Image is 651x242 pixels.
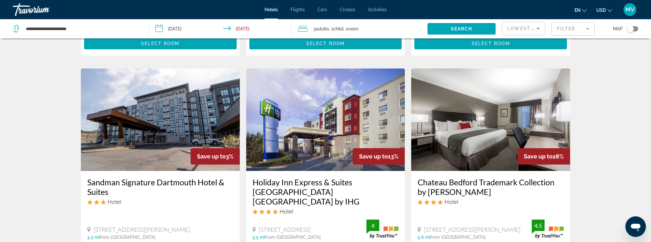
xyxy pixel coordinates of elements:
img: Hotel image [81,69,240,171]
span: from [GEOGRAPHIC_DATA] [100,235,155,240]
span: Hotel [444,198,458,205]
div: 4 [366,222,379,230]
span: en [575,8,581,13]
button: Change language [575,5,587,15]
span: Save up to [524,153,553,160]
img: trustyou-badge.svg [366,220,398,238]
button: User Menu [622,3,638,16]
a: Activities [368,7,387,12]
a: Sandman Signature Dartmouth Hotel & Suites [87,177,233,197]
img: trustyou-badge.svg [532,220,564,238]
span: Room [348,26,358,31]
a: Travorium [13,1,77,18]
button: Toggle map [623,26,638,32]
div: 3 star Hotel [87,198,233,205]
span: 4.3 mi [87,235,100,240]
button: Search [427,23,496,35]
a: Select Room [249,39,402,46]
img: Hotel image [246,69,405,171]
div: 28% [517,148,570,165]
div: 4 star Hotel [253,208,399,215]
button: Select Room [414,38,567,49]
div: 13% [353,148,405,165]
a: Chateau Bedford Trademark Collection by [PERSON_NAME] [418,177,564,197]
button: Travelers: 3 adults, 1 child [292,19,428,38]
span: Adults [316,26,329,31]
span: from [GEOGRAPHIC_DATA] [265,235,321,240]
a: Holiday Inn Express & Suites [GEOGRAPHIC_DATA] [GEOGRAPHIC_DATA] by IHG [253,177,399,206]
span: , 1 [329,24,343,33]
span: Save up to [197,153,226,160]
mat-select: Sort by [507,25,540,32]
span: 5.5 mi [253,235,265,240]
span: Hotel [107,198,121,205]
a: Select Room [84,39,237,46]
span: Select Room [472,41,510,46]
span: Hotel [279,208,293,215]
span: 5.6 mi [418,235,430,240]
button: Change currency [596,5,612,15]
span: [STREET_ADDRESS] [259,226,310,233]
span: [STREET_ADDRESS][PERSON_NAME] [94,226,190,233]
a: Cars [318,7,327,12]
span: Child [333,26,343,31]
iframe: Button to launch messaging window [625,216,646,237]
span: , 1 [343,24,358,33]
span: Select Room [306,41,345,46]
span: from [GEOGRAPHIC_DATA] [430,235,486,240]
span: USD [596,8,606,13]
img: Hotel image [411,69,570,171]
a: Cruises [340,7,355,12]
button: Filter [552,22,595,36]
span: [STREET_ADDRESS][PERSON_NAME] [424,226,520,233]
span: Map [613,24,623,33]
span: Lowest Price [507,26,548,31]
div: 4 star Hotel [418,198,564,205]
div: 4.5 [532,222,545,230]
a: Flights [291,7,305,12]
button: Select Room [84,38,237,49]
span: Select Room [141,41,179,46]
a: Select Room [414,39,567,46]
div: 3% [191,148,240,165]
button: Check-in date: Sep 11, 2025 Check-out date: Sep 12, 2025 [149,19,292,38]
span: 3 [313,24,329,33]
span: MV [625,6,634,13]
span: Save up to [359,153,388,160]
span: Search [451,26,473,31]
a: Hotels [264,7,278,12]
button: Select Room [249,38,402,49]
